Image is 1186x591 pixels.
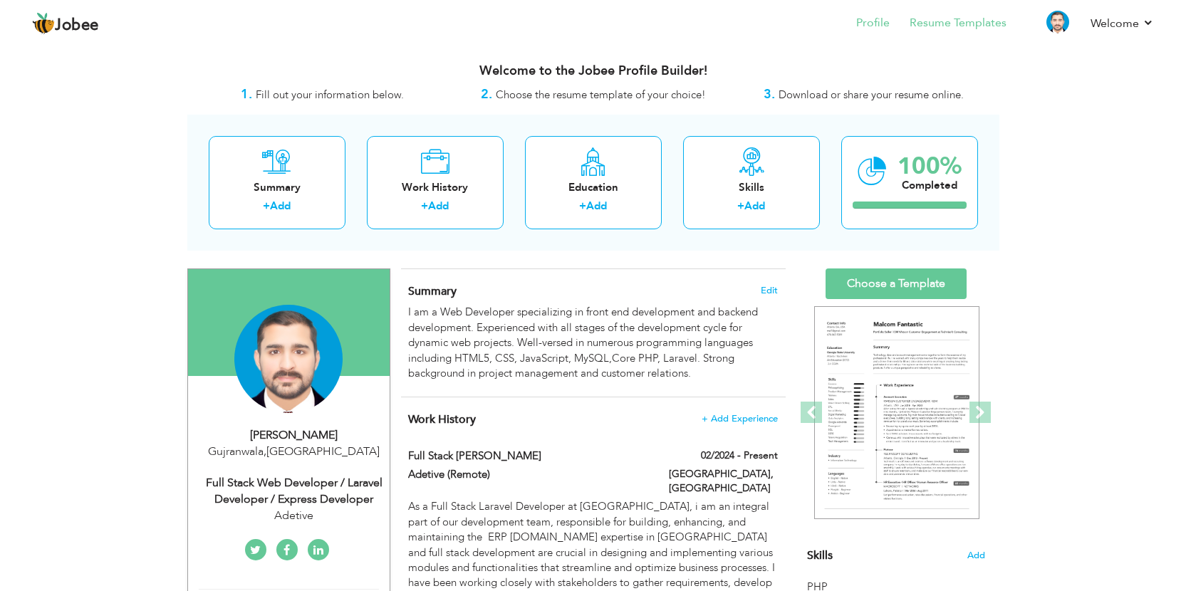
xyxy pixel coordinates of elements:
[579,199,586,214] label: +
[199,475,390,508] div: Full Stack Web Developer / Laravel Developer / Express Developer
[408,412,777,427] h4: This helps to show the companies you have worked for.
[1046,11,1069,33] img: Profile Img
[1091,15,1154,32] a: Welcome
[199,508,390,524] div: Adetive
[421,199,428,214] label: +
[701,449,778,463] label: 02/2024 - Present
[761,286,778,295] span: Edit
[32,12,99,35] a: Jobee
[187,64,999,78] h3: Welcome to the Jobee Profile Builder!
[264,444,266,459] span: ,
[586,199,607,213] a: Add
[481,85,492,103] strong: 2.
[669,467,778,496] label: [GEOGRAPHIC_DATA], [GEOGRAPHIC_DATA]
[408,284,777,298] h4: Adding a summary is a quick and easy way to highlight your experience and interests.
[428,199,449,213] a: Add
[256,88,404,102] span: Fill out your information below.
[967,549,985,563] span: Add
[898,178,962,193] div: Completed
[807,548,833,563] span: Skills
[241,85,252,103] strong: 1.
[408,305,777,381] div: I am a Web Developer specializing in front end development and backend development. Experienced w...
[856,15,890,31] a: Profile
[779,88,964,102] span: Download or share your resume online.
[199,427,390,444] div: [PERSON_NAME]
[408,467,647,482] label: Adetive (Remote)
[55,18,99,33] span: Jobee
[898,155,962,178] div: 100%
[695,180,808,195] div: Skills
[220,180,334,195] div: Summary
[32,12,55,35] img: jobee.io
[910,15,1006,31] a: Resume Templates
[263,199,270,214] label: +
[199,444,390,460] div: Gujranwala [GEOGRAPHIC_DATA]
[270,199,291,213] a: Add
[737,199,744,214] label: +
[234,305,343,413] img: FARAZ AHMAD
[408,449,647,464] label: Full stack [PERSON_NAME]
[408,283,457,299] span: Summary
[744,199,765,213] a: Add
[764,85,775,103] strong: 3.
[536,180,650,195] div: Education
[702,414,778,424] span: + Add Experience
[826,268,967,299] a: Choose a Template
[496,88,706,102] span: Choose the resume template of your choice!
[378,180,492,195] div: Work History
[408,412,476,427] span: Work History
